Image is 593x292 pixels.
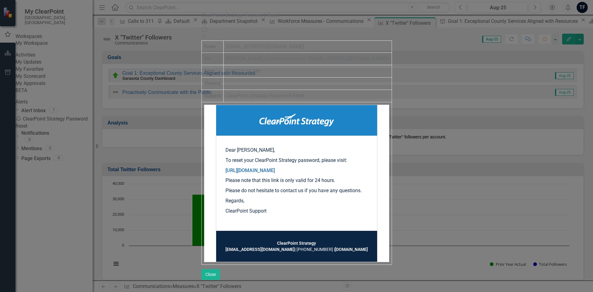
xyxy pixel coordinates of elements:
[201,53,223,65] th: To
[225,147,368,154] p: Dear [PERSON_NAME],
[387,56,389,61] span: >
[201,40,223,53] th: From
[225,197,368,205] p: Regards,
[223,40,392,53] td: [EMAIL_ADDRESS][DOMAIN_NAME]
[225,208,368,215] p: ClearPoint Support
[306,56,309,61] span: <
[201,12,280,18] span: ClearPoint Strategy Password Reset
[225,177,368,184] p: Please note that this link is only valid for 24 hours.
[223,53,392,65] td: [PERSON_NAME] (Communications) [EMAIL_ADDRESS][DOMAIN_NAME]
[201,65,223,78] th: Sent
[223,65,392,78] td: [DATE] 9:54 AM
[225,247,295,252] a: [EMAIL_ADDRESS][DOMAIN_NAME]
[259,114,334,126] img: ClearPoint Strategy
[277,241,316,246] strong: ClearPoint Strategy
[225,187,368,194] p: Please do not hesitate to contact us if you have any questions.
[335,247,368,252] a: [DOMAIN_NAME]
[225,157,368,164] p: To reset your ClearPoint Strategy password, please visit:
[201,269,220,280] button: Close
[225,167,275,173] a: [URL][DOMAIN_NAME]
[223,90,392,102] td: ClearPoint Strategy Password Reset
[201,78,223,90] th: Viewed
[225,240,368,252] td: | [PHONE_NUMBER] |
[201,90,223,102] th: Subject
